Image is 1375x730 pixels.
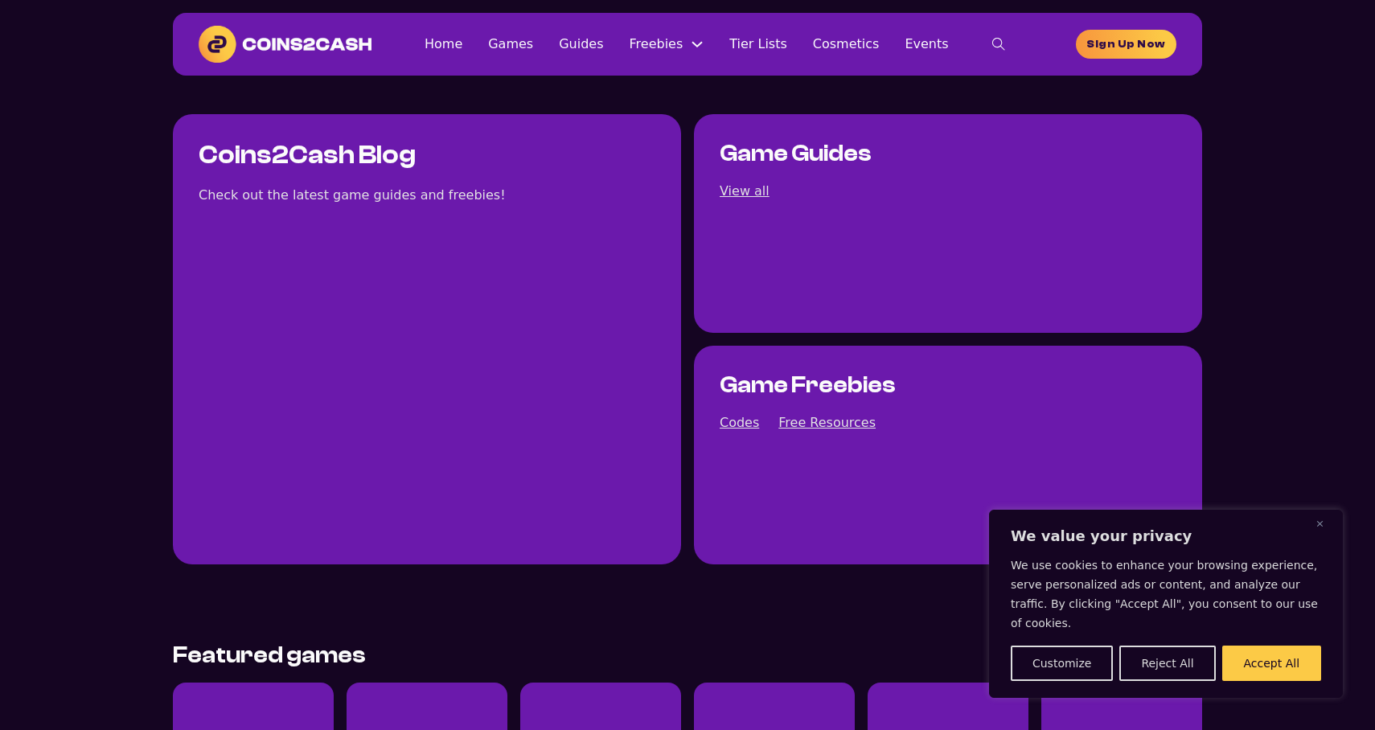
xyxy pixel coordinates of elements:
a: Home [425,33,462,55]
div: Check out the latest game guides and freebies! [199,184,506,206]
button: Reject All [1119,646,1215,681]
a: Games [488,33,533,55]
img: Coins2Cash Logo [199,26,371,63]
a: homepage [1076,30,1176,59]
a: View all game guides [720,180,770,202]
h2: Featured games [173,642,366,670]
a: View all game codes [720,412,759,433]
a: Freebies [630,33,683,55]
h1: Coins2Cash Blog [199,140,416,171]
h2: Game Guides [720,140,872,168]
a: Cosmetics [813,33,880,55]
h2: Game Freebies [720,371,896,400]
div: We value your privacy [989,510,1343,698]
a: View all posts about free resources [778,412,876,433]
button: Customize [1011,646,1113,681]
p: We use cookies to enhance your browsing experience, serve personalized ads or content, and analyz... [1011,556,1321,633]
a: Tier Lists [729,33,787,55]
a: Events [905,33,948,55]
p: We value your privacy [1011,527,1321,546]
button: Close [1316,514,1336,533]
button: toggle search [975,28,1023,60]
img: Close [1316,520,1324,527]
button: Accept All [1222,646,1321,681]
button: Freebies Sub menu [691,38,704,51]
a: Guides [559,33,603,55]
